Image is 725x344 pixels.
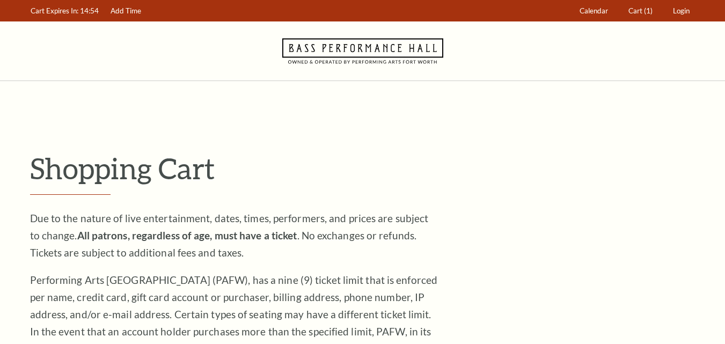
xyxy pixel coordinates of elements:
[623,1,657,21] a: Cart (1)
[644,6,653,15] span: (1)
[628,6,642,15] span: Cart
[30,212,429,259] span: Due to the nature of live entertainment, dates, times, performers, and prices are subject to chan...
[31,6,78,15] span: Cart Expires In:
[105,1,146,21] a: Add Time
[30,151,695,186] p: Shopping Cart
[673,6,690,15] span: Login
[574,1,613,21] a: Calendar
[580,6,608,15] span: Calendar
[77,229,297,241] strong: All patrons, regardless of age, must have a ticket
[80,6,99,15] span: 14:54
[668,1,694,21] a: Login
